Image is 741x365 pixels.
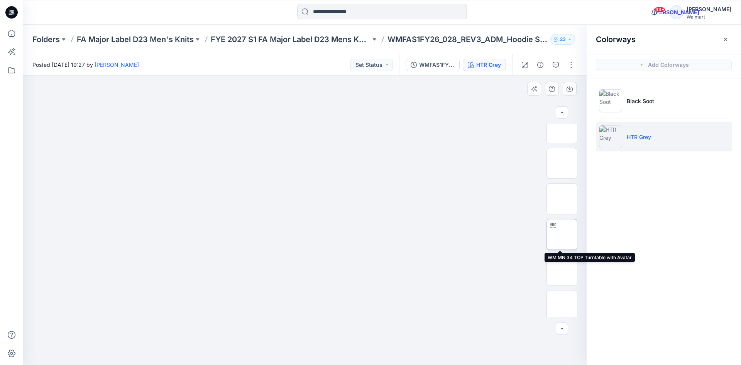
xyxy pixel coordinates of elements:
[406,59,460,71] button: WMFAS1FY26_028_REV3_ADM_Hoodie Sweater
[95,61,139,68] a: [PERSON_NAME]
[387,34,547,45] p: WMFAS1FY26_028_REV3_ADM_Hoodie Sweater
[419,61,455,69] div: WMFAS1FY26_028_REV3_ADM_Hoodie Sweater
[32,61,139,69] span: Posted [DATE] 19:27 by
[687,5,731,14] div: [PERSON_NAME]
[599,89,622,112] img: Black Soot
[687,14,731,20] div: Walmart
[534,59,546,71] button: Details
[77,34,194,45] a: FA Major Label D23 Men's Knits
[627,97,654,105] p: Black Soot
[32,34,60,45] a: Folders
[599,125,622,148] img: HTR Grey
[550,34,575,45] button: 23
[560,35,566,44] p: 23
[596,35,636,44] h2: Colorways
[627,133,651,141] p: HTR Grey
[463,59,506,71] button: HTR Grey
[476,61,501,69] div: HTR Grey
[211,34,370,45] a: FYE 2027 S1 FA Major Label D23 Mens Knits
[670,5,683,19] div: [PERSON_NAME]
[654,7,665,13] span: 99+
